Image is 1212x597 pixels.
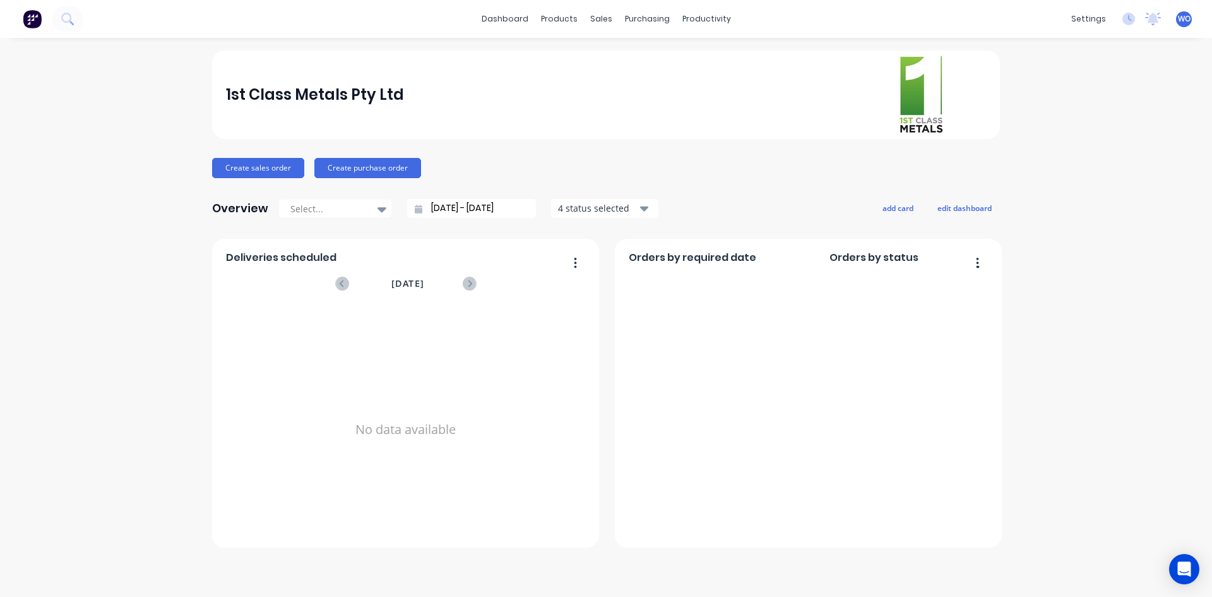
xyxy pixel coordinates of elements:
div: No data available [226,307,586,552]
span: Orders by status [829,250,918,265]
img: 1st Class Metals Pty Ltd [898,54,944,135]
a: dashboard [475,9,535,28]
div: sales [584,9,619,28]
div: Overview [212,196,268,221]
div: products [535,9,584,28]
button: Create sales order [212,158,304,178]
span: [DATE] [391,277,424,291]
button: 4 status selected [551,199,658,218]
div: settings [1065,9,1112,28]
span: WO [1178,13,1191,25]
div: 4 status selected [558,202,638,215]
span: Orders by required date [629,250,756,265]
button: edit dashboard [929,200,1000,216]
div: Open Intercom Messenger [1169,554,1199,584]
button: Create purchase order [314,158,421,178]
div: purchasing [619,9,676,28]
div: 1st Class Metals Pty Ltd [226,82,404,107]
div: productivity [676,9,737,28]
img: Factory [23,9,42,28]
span: Deliveries scheduled [226,250,336,265]
button: add card [874,200,922,216]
